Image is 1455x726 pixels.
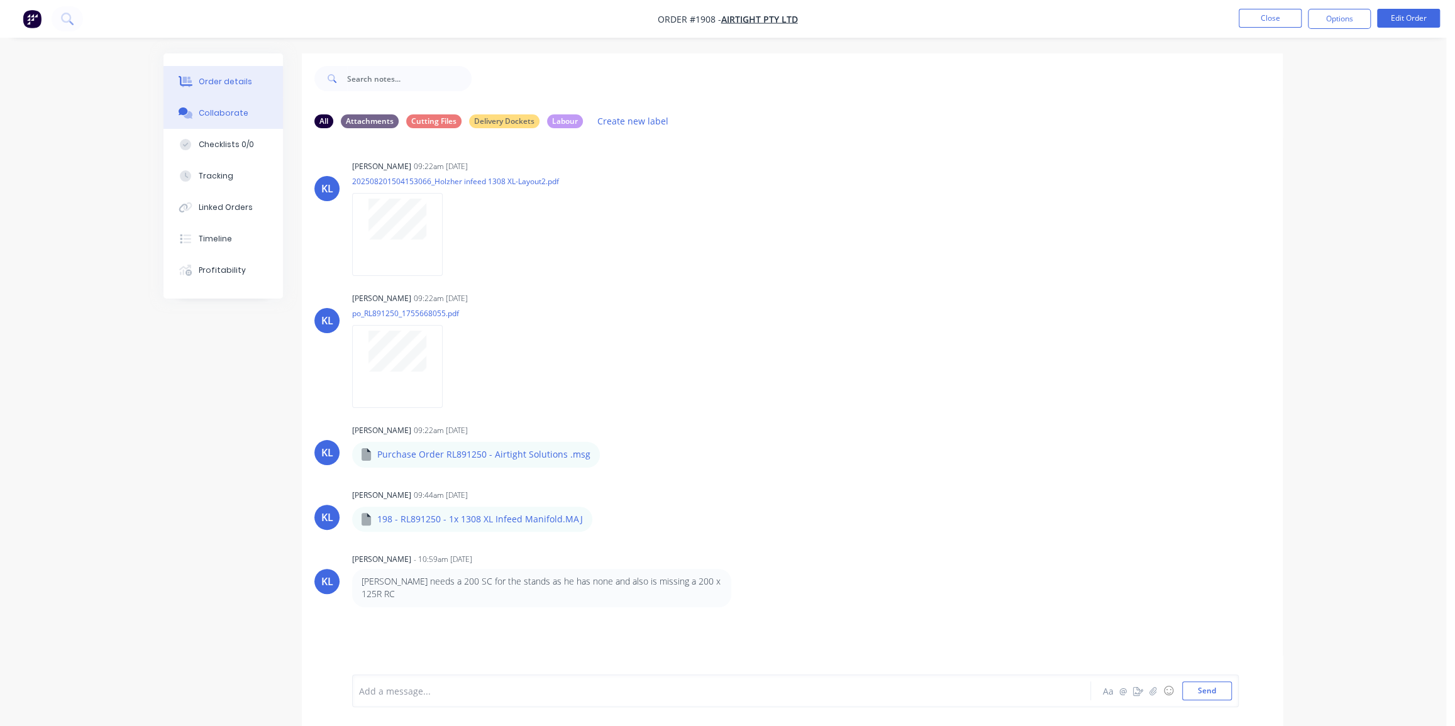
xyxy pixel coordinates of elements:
span: Order #1908 - [658,13,721,25]
button: Tracking [163,160,283,192]
div: [PERSON_NAME] [352,293,411,304]
button: Profitability [163,255,283,286]
button: Create new label [590,113,675,129]
div: Collaborate [199,107,248,119]
button: Collaborate [163,97,283,129]
div: 09:44am [DATE] [414,490,468,501]
p: 198 - RL891250 - 1x 1308 XL Infeed Manifold.MAJ [377,513,583,525]
input: Search notes... [347,66,472,91]
button: Aa [1100,683,1115,698]
div: [PERSON_NAME] [352,161,411,172]
button: Options [1308,9,1371,29]
div: Order details [199,76,252,87]
div: KL [321,181,333,196]
button: Close [1239,9,1302,28]
div: KL [321,574,333,589]
div: Cutting Files [406,114,462,128]
div: Checklists 0/0 [199,139,254,150]
div: KL [321,510,333,525]
a: Airtight Pty Ltd [721,13,798,25]
img: Factory [23,9,41,28]
p: Purchase Order RL891250 - Airtight Solutions .msg [377,448,590,461]
p: po_RL891250_1755668055.pdf [352,308,459,319]
div: Attachments [341,114,399,128]
div: 09:22am [DATE] [414,425,468,436]
div: 09:22am [DATE] [414,293,468,304]
button: Linked Orders [163,192,283,223]
button: Checklists 0/0 [163,129,283,160]
div: Linked Orders [199,202,253,213]
div: Tracking [199,170,233,182]
p: [PERSON_NAME] needs a 200 SC for the stands as he has none and also is missing a 200 x 125R RC [362,575,722,601]
div: KL [321,445,333,460]
div: Profitability [199,265,246,276]
button: ☺ [1161,683,1176,698]
div: 09:22am [DATE] [414,161,468,172]
div: [PERSON_NAME] [352,554,411,565]
div: All [314,114,333,128]
div: [PERSON_NAME] [352,490,411,501]
div: Timeline [199,233,232,245]
button: Edit Order [1377,9,1440,28]
button: Timeline [163,223,283,255]
div: KL [321,313,333,328]
div: Delivery Dockets [469,114,539,128]
button: Order details [163,66,283,97]
button: Send [1182,681,1232,700]
div: - 10:59am [DATE] [414,554,472,565]
p: 202508201504153066_Holzher infeed 1308 XL-Layout2.pdf [352,176,559,187]
div: [PERSON_NAME] [352,425,411,436]
div: Labour [547,114,583,128]
button: @ [1115,683,1131,698]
